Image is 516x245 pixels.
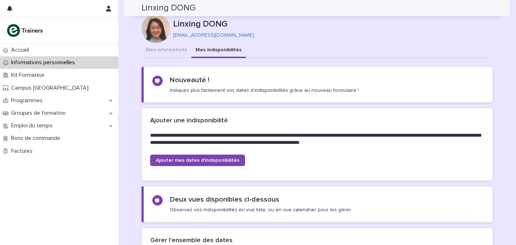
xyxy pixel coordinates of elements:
[8,72,50,79] p: Kit Formateur
[8,97,48,104] p: Programmes
[150,117,228,125] h2: Ajouter une indisponibilité
[8,47,35,53] p: Accueil
[6,23,45,38] img: K0CqGN7SDeD6s4JG8KQk
[173,19,490,29] p: Linxing DONG
[8,59,81,66] p: Informations personnelles
[156,158,239,163] span: Ajouter mes dates d'indisponibilités
[170,195,279,204] h2: Deux vues disponibles ci-dessous
[170,76,209,84] h2: Nouveauté !
[8,122,58,129] p: Emploi du temps
[173,33,254,38] a: [EMAIL_ADDRESS][DOMAIN_NAME]
[150,155,245,166] a: Ajouter mes dates d'indisponibilités
[8,148,38,155] p: Factures
[142,3,196,13] h2: Linxing DONG
[8,135,66,142] p: Bons de commande
[150,237,233,245] h2: Gérer l'ensemble des dates
[8,85,94,91] p: Campus [GEOGRAPHIC_DATA]
[142,43,191,58] button: Mes informations
[191,43,246,58] button: Mes indisponibilités
[170,207,352,213] p: Observez vos indisponibilités en vue liste, ou en vue calendrier pour les gérer.
[170,87,359,94] p: Indiquez plus facilement vos dates d'indisponibilités grâce au nouveau formulaire !
[8,110,71,117] p: Groupes de formation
